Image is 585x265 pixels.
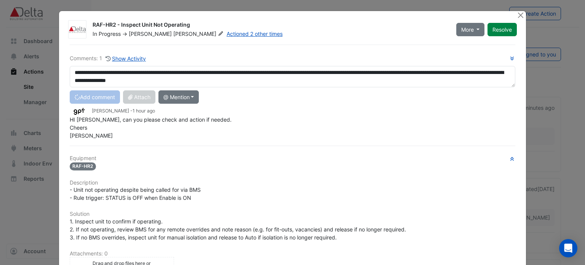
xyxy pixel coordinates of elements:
[70,180,516,186] h6: Description
[487,23,517,36] button: Resolve
[456,23,485,36] button: More
[70,251,516,257] h6: Attachments: 0
[105,54,147,63] button: Show Activity
[69,26,86,34] img: Delta Building Automation
[70,162,96,170] span: RAF-HR2
[70,155,516,162] h6: Equipment
[70,186,201,201] span: - Unit not operating despite being called for via BMS - Rule trigger: STATUS is OFF when Enable i...
[70,107,89,116] img: GPT Office
[461,26,474,34] span: More
[173,30,225,38] span: [PERSON_NAME]
[92,108,155,114] small: [PERSON_NAME] -
[70,116,232,139] span: HI [PERSON_NAME], can you please check and action if needed. Cheers [PERSON_NAME]
[227,31,283,37] a: Actioned 2 other times
[70,218,406,241] span: 1. Inspect unit to confirm if operating. 2. If not operating, review BMS for any remote overrides...
[516,11,524,19] button: Close
[93,21,447,30] div: RAF-HR2 - Inspect Unit Not Operating
[122,31,127,37] span: ->
[129,31,172,37] span: [PERSON_NAME]
[70,211,516,217] h6: Solution
[559,239,577,257] div: Open Intercom Messenger
[133,108,155,114] span: 2025-08-25 08:47:23
[70,54,147,63] div: Comments: 1
[93,31,121,37] span: In Progress
[158,90,199,104] button: @ Mention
